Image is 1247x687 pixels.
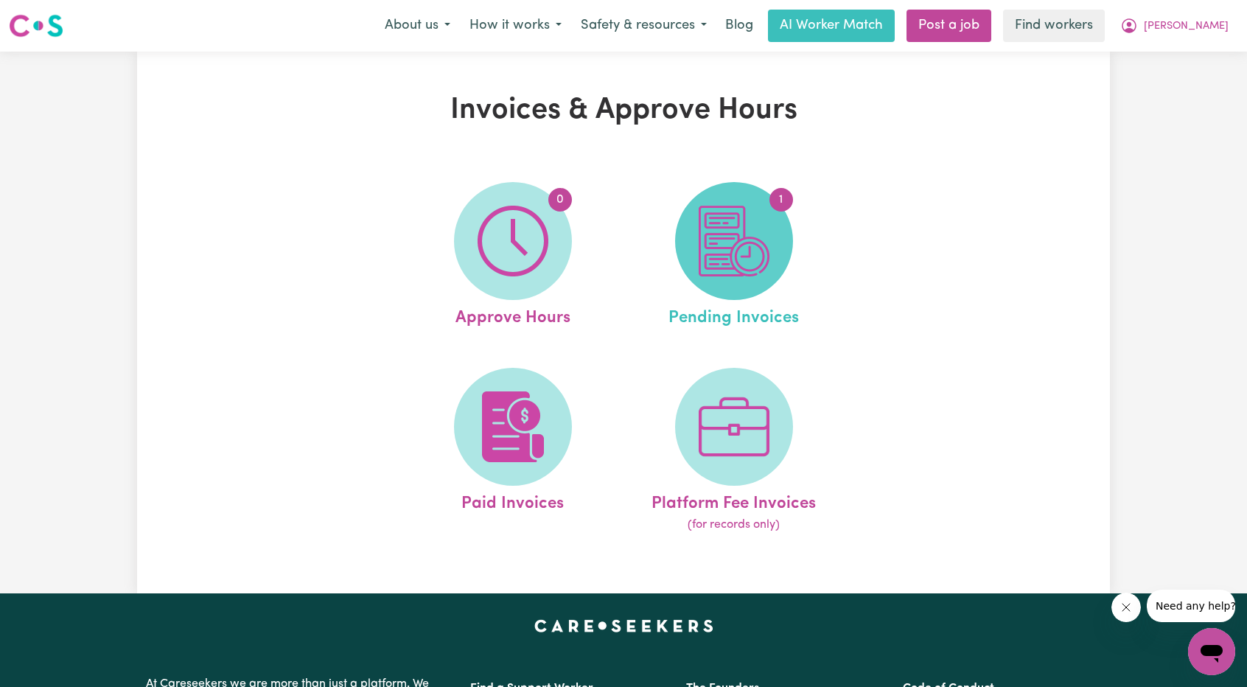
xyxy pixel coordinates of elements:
button: My Account [1111,10,1238,41]
button: Safety & resources [571,10,716,41]
span: (for records only) [688,516,780,534]
a: Find workers [1003,10,1105,42]
a: Paid Invoices [407,368,619,534]
a: Careseekers logo [9,9,63,43]
span: Need any help? [9,10,89,22]
h1: Invoices & Approve Hours [308,93,939,128]
span: 1 [769,188,793,212]
button: How it works [460,10,571,41]
a: AI Worker Match [768,10,895,42]
a: Approve Hours [407,182,619,331]
span: 0 [548,188,572,212]
iframe: Close message [1111,593,1141,622]
button: About us [375,10,460,41]
a: Careseekers home page [534,620,713,632]
a: Blog [716,10,762,42]
span: Paid Invoices [461,486,564,517]
iframe: Button to launch messaging window [1188,628,1235,675]
a: Pending Invoices [628,182,840,331]
a: Platform Fee Invoices(for records only) [628,368,840,534]
span: Approve Hours [455,300,570,331]
a: Post a job [907,10,991,42]
span: Platform Fee Invoices [652,486,816,517]
span: [PERSON_NAME] [1144,18,1229,35]
iframe: Message from company [1147,590,1235,622]
span: Pending Invoices [668,300,799,331]
img: Careseekers logo [9,13,63,39]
